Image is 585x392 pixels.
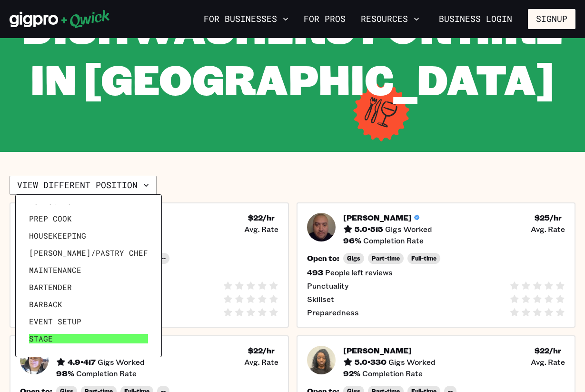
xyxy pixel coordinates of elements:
[29,300,62,309] span: Barback
[29,248,148,258] span: [PERSON_NAME]/Pastry Chef
[29,317,81,326] span: Event Setup
[29,265,81,275] span: Maintenance
[29,214,72,223] span: Prep Cook
[29,334,53,343] span: Stage
[29,282,72,292] span: Bartender
[25,204,152,347] ul: View different position
[29,231,86,241] span: Housekeeping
